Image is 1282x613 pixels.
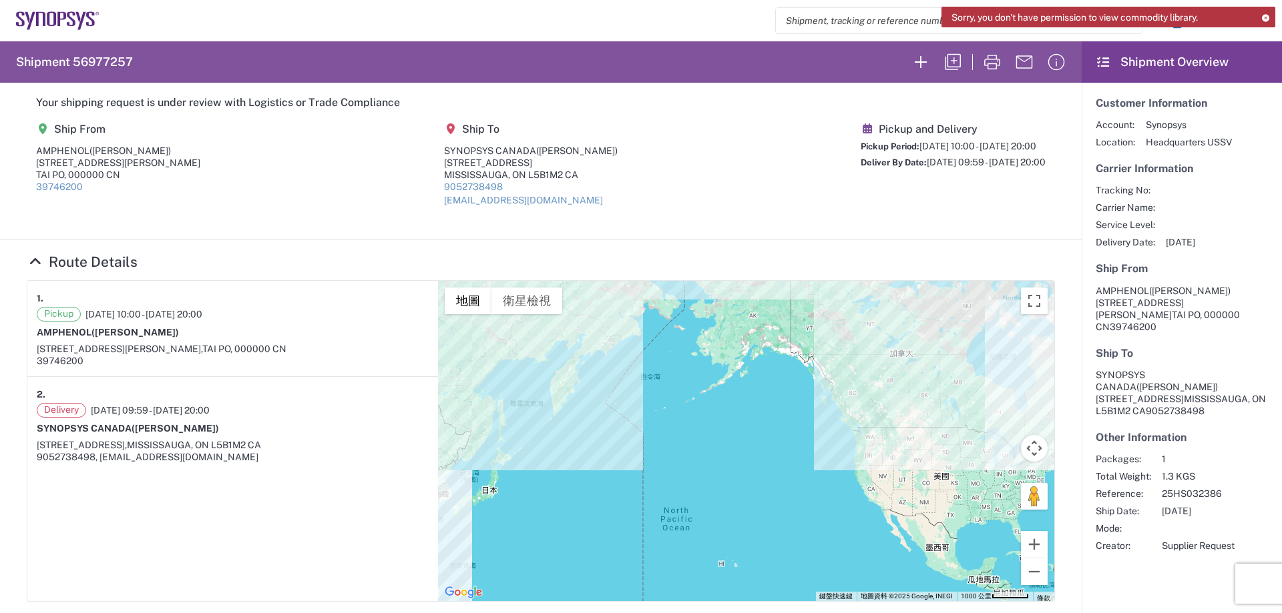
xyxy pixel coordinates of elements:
div: MISSISSAUGA, ON L5B1M2 CA [444,169,618,181]
span: [STREET_ADDRESS][PERSON_NAME] [1096,297,1184,320]
span: ([PERSON_NAME]) [89,145,171,156]
div: TAI PO, 000000 CN [36,169,200,181]
strong: 1. [37,290,43,307]
span: Creator: [1096,540,1151,552]
span: Total Weight: [1096,470,1151,482]
div: AMPHENOL [36,145,200,157]
div: 39746200 [37,355,429,367]
strong: SYNOPSYS CANADA [37,423,219,434]
h5: Ship From [36,123,200,135]
span: 1.3 KGS [1162,470,1235,482]
h5: Customer Information [1096,97,1268,109]
address: TAI PO, 000000 CN [1096,285,1268,333]
input: Shipment, tracking or reference number [776,8,1122,33]
span: Delivery Date: [1096,236,1155,248]
span: Delivery [37,403,86,418]
span: 1000 公里 [961,592,992,600]
span: Sorry, you don't have permission to view commodity library. [951,11,1198,23]
span: Pickup [37,307,81,322]
div: SYNOPSYS CANADA [444,145,618,157]
button: 將衣夾人拖曳到地圖上，就能開啟街景服務 [1021,483,1048,510]
a: 9052738498 [444,181,503,192]
span: ([PERSON_NAME]) [1136,382,1218,392]
header: Shipment Overview [1082,41,1282,83]
span: Synopsys [1146,119,1232,131]
span: ([PERSON_NAME]) [132,423,219,434]
span: [DATE] 09:59 - [DATE] 20:00 [927,157,1046,167]
div: [STREET_ADDRESS][PERSON_NAME] [36,157,200,169]
button: 地圖攝影機控制項 [1021,435,1048,462]
span: ([PERSON_NAME]) [1149,285,1231,296]
span: SYNOPSYS CANADA [STREET_ADDRESS] [1096,370,1218,404]
span: ([PERSON_NAME]) [536,145,618,156]
h5: Ship To [1096,347,1268,360]
button: 顯示街道地圖 [445,287,491,314]
button: 地圖比例：每 52 像素 1000 公里 [957,592,1033,601]
h5: Ship To [444,123,618,135]
a: 在 Google 地圖上開啟這個區域 (開啟新視窗) [441,584,485,601]
h5: Carrier Information [1096,162,1268,175]
a: [EMAIL_ADDRESS][DOMAIN_NAME] [444,195,603,205]
span: AMPHENOL [1096,285,1149,296]
span: [DATE] 10:00 - [DATE] 20:00 [919,141,1036,151]
span: Tracking No: [1096,184,1155,196]
h2: Shipment 56977257 [16,54,133,70]
div: 9052738498, [EMAIL_ADDRESS][DOMAIN_NAME] [37,451,429,463]
span: Deliver By Date: [861,157,927,167]
span: Pickup Period: [861,141,919,151]
span: Reference: [1096,488,1151,500]
span: Mode: [1096,522,1151,534]
span: Location: [1096,136,1135,148]
span: 25HS032386 [1162,488,1235,500]
span: MISSISSAUGA, ON L5B1M2 CA [127,440,261,450]
span: TAI PO, 000000 CN [202,344,286,354]
span: [DATE] 10:00 - [DATE] 20:00 [85,308,202,320]
span: Account: [1096,119,1135,131]
span: Headquarters USSV [1146,136,1232,148]
span: Supplier Request [1162,540,1235,552]
span: 1 [1162,453,1235,465]
span: [STREET_ADDRESS], [37,440,127,450]
button: 切換全螢幕檢視 [1021,287,1048,314]
button: 顯示衛星圖 [491,287,562,314]
span: Ship Date: [1096,505,1151,517]
h5: Ship From [1096,262,1268,275]
strong: AMPHENOL [37,327,179,338]
span: [DATE] [1162,505,1235,517]
span: [DATE] [1166,236,1195,248]
strong: 2. [37,386,45,403]
a: 條款 [1037,594,1050,602]
a: 39746200 [36,181,83,192]
span: 39746200 [1110,322,1156,332]
h5: Pickup and Delivery [861,123,1046,135]
span: 9052738498 [1146,406,1205,416]
span: ([PERSON_NAME]) [91,327,179,338]
address: MISSISSAUGA, ON L5B1M2 CA [1096,369,1268,417]
h5: Other Information [1096,431,1268,444]
span: [DATE] 09:59 - [DATE] 20:00 [91,404,210,416]
span: [STREET_ADDRESS][PERSON_NAME], [37,344,202,354]
span: Service Level: [1096,219,1155,231]
div: [STREET_ADDRESS] [444,157,618,169]
h5: Your shipping request is under review with Logistics or Trade Compliance [36,96,1046,109]
span: Carrier Name: [1096,201,1155,213]
span: 地圖資料 ©2025 Google, INEGI [861,592,953,600]
button: 放大 [1021,531,1048,558]
button: 縮小 [1021,558,1048,585]
span: Packages: [1096,453,1151,465]
button: 鍵盤快速鍵 [819,592,853,601]
img: Google [441,584,485,601]
a: Hide Details [27,253,138,270]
